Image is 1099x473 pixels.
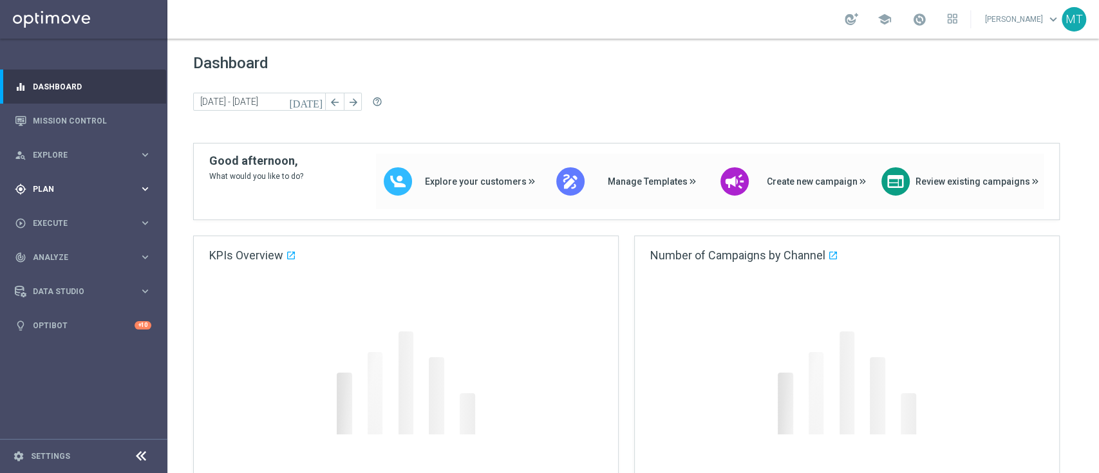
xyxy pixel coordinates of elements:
[1062,7,1086,32] div: MT
[139,183,151,195] i: keyboard_arrow_right
[33,185,139,193] span: Plan
[33,254,139,261] span: Analyze
[33,104,151,138] a: Mission Control
[15,320,26,331] i: lightbulb
[14,218,152,228] button: play_circle_outline Execute keyboard_arrow_right
[14,116,152,126] button: Mission Control
[14,286,152,297] button: Data Studio keyboard_arrow_right
[15,252,26,263] i: track_changes
[15,70,151,104] div: Dashboard
[135,321,151,329] div: +10
[139,149,151,161] i: keyboard_arrow_right
[33,70,151,104] a: Dashboard
[14,320,152,331] button: lightbulb Optibot +10
[15,286,139,297] div: Data Studio
[14,150,152,160] button: person_search Explore keyboard_arrow_right
[139,217,151,229] i: keyboard_arrow_right
[14,184,152,194] button: gps_fixed Plan keyboard_arrow_right
[15,81,26,93] i: equalizer
[139,285,151,297] i: keyboard_arrow_right
[15,104,151,138] div: Mission Control
[1046,12,1060,26] span: keyboard_arrow_down
[14,82,152,92] button: equalizer Dashboard
[15,308,151,342] div: Optibot
[31,452,70,460] a: Settings
[15,218,139,229] div: Execute
[15,252,139,263] div: Analyze
[984,10,1062,29] a: [PERSON_NAME]keyboard_arrow_down
[33,288,139,295] span: Data Studio
[878,12,892,26] span: school
[15,149,139,161] div: Explore
[139,251,151,263] i: keyboard_arrow_right
[15,183,26,195] i: gps_fixed
[15,218,26,229] i: play_circle_outline
[33,308,135,342] a: Optibot
[15,149,26,161] i: person_search
[33,219,139,227] span: Execute
[15,183,139,195] div: Plan
[14,252,152,263] button: track_changes Analyze keyboard_arrow_right
[33,151,139,159] span: Explore
[13,450,24,462] i: settings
